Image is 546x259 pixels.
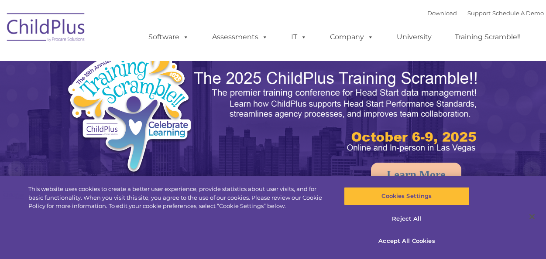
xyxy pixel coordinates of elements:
img: ChildPlus by Procare Solutions [3,7,90,51]
a: Schedule A Demo [492,10,544,17]
button: Reject All [344,210,470,228]
a: Software [140,28,198,46]
a: Learn More [371,163,461,187]
font: | [427,10,544,17]
button: Cookies Settings [344,187,470,205]
a: IT [282,28,316,46]
div: This website uses cookies to create a better user experience, provide statistics about user visit... [28,185,328,211]
button: Close [522,207,542,226]
a: Support [467,10,491,17]
a: Training Scramble!! [446,28,529,46]
a: Assessments [203,28,277,46]
a: Download [427,10,457,17]
a: University [388,28,440,46]
a: Company [321,28,382,46]
button: Accept All Cookies [344,232,470,250]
